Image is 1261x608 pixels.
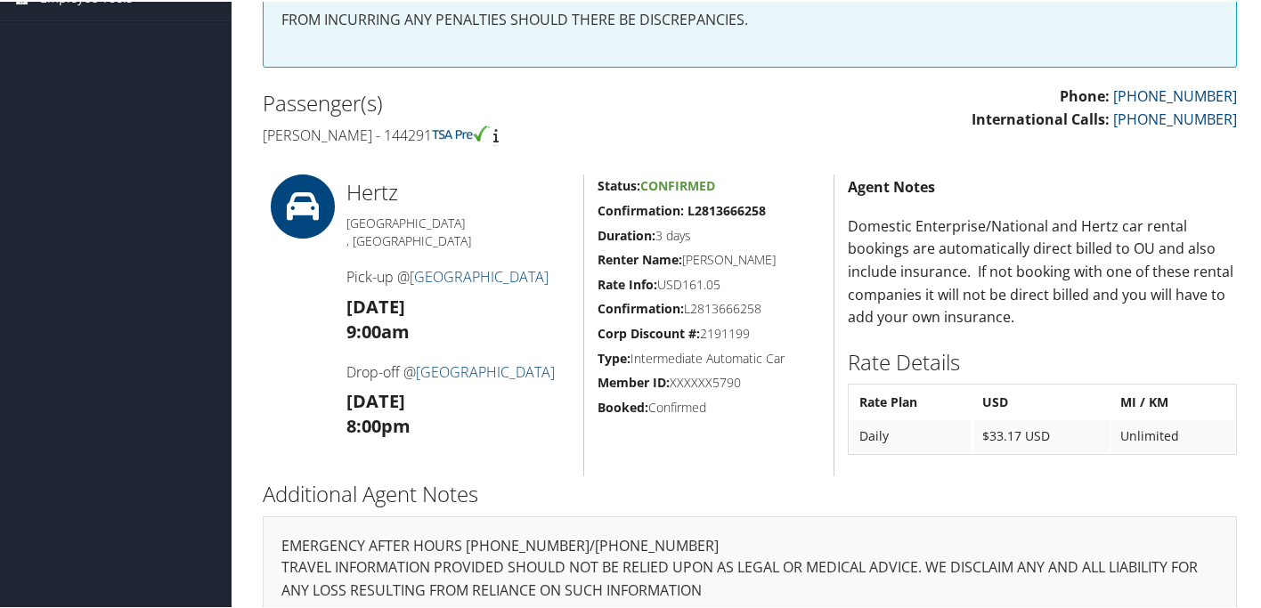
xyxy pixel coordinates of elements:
[598,397,820,415] h5: Confirmed
[850,385,972,417] th: Rate Plan
[263,86,736,117] h2: Passenger(s)
[346,412,411,436] strong: 8:00pm
[598,274,820,292] h5: USD161.05
[1113,85,1237,104] a: [PHONE_NUMBER]
[346,293,405,317] strong: [DATE]
[848,214,1237,328] p: Domestic Enterprise/National and Hertz car rental bookings are automatically direct billed to OU ...
[416,361,555,380] a: [GEOGRAPHIC_DATA]
[263,124,736,143] h4: [PERSON_NAME] - 144291
[346,265,570,285] h4: Pick-up @
[598,372,820,390] h5: XXXXXX5790
[346,387,405,411] strong: [DATE]
[598,249,682,266] strong: Renter Name:
[972,108,1110,127] strong: International Calls:
[1111,418,1234,450] td: Unlimited
[598,175,640,192] strong: Status:
[973,418,1110,450] td: $33.17 USD
[850,418,972,450] td: Daily
[598,274,657,291] strong: Rate Info:
[848,345,1237,376] h2: Rate Details
[346,213,570,247] h5: [GEOGRAPHIC_DATA] , [GEOGRAPHIC_DATA]
[598,298,684,315] strong: Confirmation:
[1113,108,1237,127] a: [PHONE_NUMBER]
[410,265,549,285] a: [GEOGRAPHIC_DATA]
[346,318,410,342] strong: 9:00am
[973,385,1110,417] th: USD
[598,323,700,340] strong: Corp Discount #:
[346,175,570,206] h2: Hertz
[598,397,648,414] strong: Booked:
[598,298,820,316] h5: L2813666258
[640,175,715,192] span: Confirmed
[1060,85,1110,104] strong: Phone:
[598,225,655,242] strong: Duration:
[598,200,766,217] strong: Confirmation: L2813666258
[598,323,820,341] h5: 2191199
[281,555,1218,600] p: TRAVEL INFORMATION PROVIDED SHOULD NOT BE RELIED UPON AS LEGAL OR MEDICAL ADVICE. WE DISCLAIM ANY...
[598,348,630,365] strong: Type:
[848,175,935,195] strong: Agent Notes
[346,361,570,380] h4: Drop-off @
[1111,385,1234,417] th: MI / KM
[598,225,820,243] h5: 3 days
[598,372,670,389] strong: Member ID:
[432,124,490,140] img: tsa-precheck.png
[598,249,820,267] h5: [PERSON_NAME]
[263,477,1237,507] h2: Additional Agent Notes
[598,348,820,366] h5: Intermediate Automatic Car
